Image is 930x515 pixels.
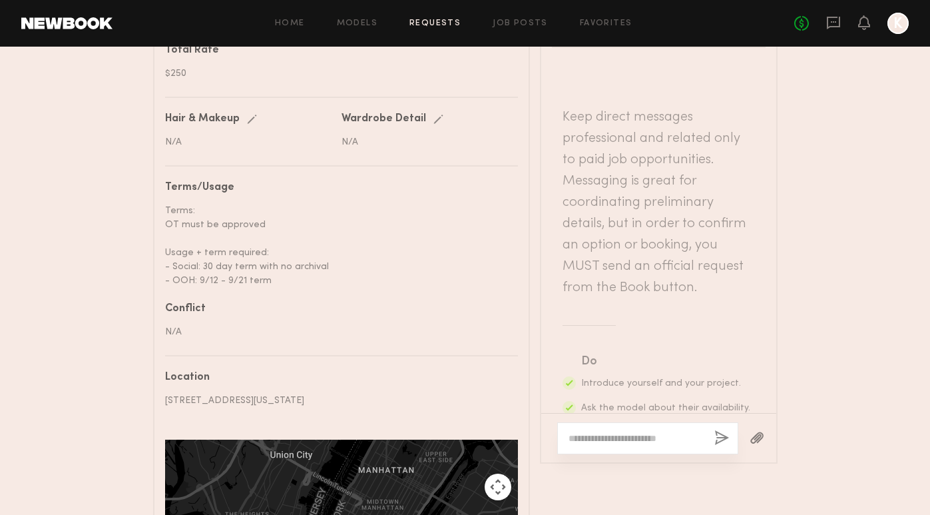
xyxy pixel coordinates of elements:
[581,379,741,388] span: Introduce yourself and your project.
[165,204,508,288] div: Terms: OT must be approved Usage + term required: - Social: 30 day term with no archival - OOH: 9...
[165,45,508,56] div: Total Rate
[165,114,240,125] div: Hair & Makeup
[580,19,632,28] a: Favorites
[563,107,755,298] header: Keep direct messages professional and related only to paid job opportunities. Messaging is great ...
[581,352,752,371] div: Do
[409,19,461,28] a: Requests
[337,19,377,28] a: Models
[165,135,332,149] div: N/A
[342,135,508,149] div: N/A
[581,404,750,412] span: Ask the model about their availability.
[342,114,426,125] div: Wardrobe Detail
[493,19,548,28] a: Job Posts
[165,325,508,339] div: N/A
[887,13,909,34] a: K
[165,67,508,81] div: $250
[165,304,508,314] div: Conflict
[165,372,508,383] div: Location
[165,394,508,408] div: [STREET_ADDRESS][US_STATE]
[275,19,305,28] a: Home
[485,474,511,500] button: Map camera controls
[165,183,508,193] div: Terms/Usage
